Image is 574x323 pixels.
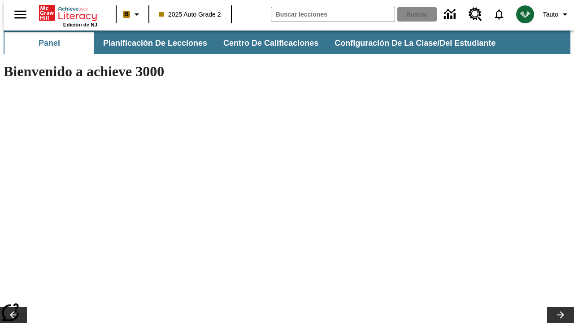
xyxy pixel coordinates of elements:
button: Carrusel de lecciones, seguir [547,307,574,323]
span: Tauto [543,10,558,19]
div: Portada [39,3,97,27]
button: Boost El color de la clase es anaranjado claro. Cambiar el color de la clase. [119,6,146,22]
button: Abrir el menú lateral [7,1,34,28]
span: B [124,9,129,20]
a: Centro de información [439,2,463,27]
a: Notificaciones [487,3,511,26]
span: Configuración de la clase/del estudiante [335,38,496,48]
button: Configuración de la clase/del estudiante [327,32,503,54]
button: Perfil/Configuración [539,6,574,22]
h1: Bienvenido a achieve 3000 [4,63,391,80]
span: Panel [39,38,60,48]
img: avatar image [516,5,534,23]
a: Portada [39,4,97,22]
button: Centro de calificaciones [216,32,326,54]
div: Subbarra de navegación [4,31,570,54]
a: Centro de recursos, Se abrirá en una pestaña nueva. [463,2,487,26]
div: Subbarra de navegación [4,32,504,54]
span: Centro de calificaciones [223,38,318,48]
input: Buscar campo [271,7,395,22]
button: Planificación de lecciones [96,32,214,54]
span: Planificación de lecciones [103,38,207,48]
span: 2025 Auto Grade 2 [159,10,221,19]
button: Panel [4,32,94,54]
button: Escoja un nuevo avatar [511,3,539,26]
span: Edición de NJ [63,22,97,27]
